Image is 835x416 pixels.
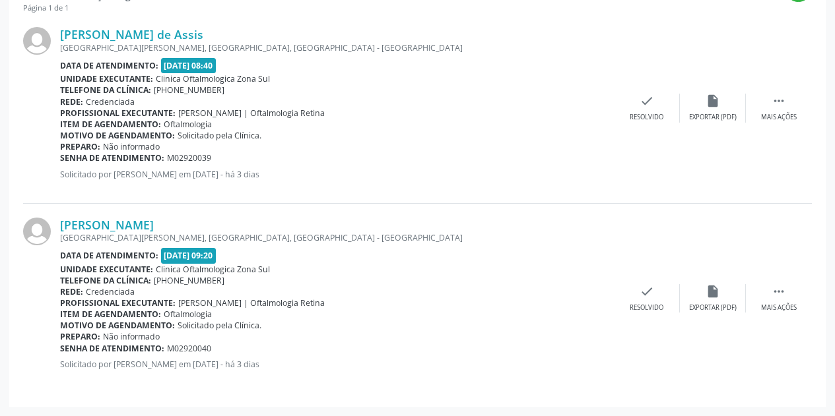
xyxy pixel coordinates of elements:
[154,84,224,96] span: [PHONE_NUMBER]
[60,141,100,152] b: Preparo:
[178,297,325,309] span: [PERSON_NAME] | Oftalmologia Retina
[761,303,797,312] div: Mais ações
[60,232,614,243] div: [GEOGRAPHIC_DATA][PERSON_NAME], [GEOGRAPHIC_DATA], [GEOGRAPHIC_DATA] - [GEOGRAPHIC_DATA]
[640,284,654,299] i: check
[60,297,176,309] b: Profissional executante:
[103,141,160,152] span: Não informado
[103,331,160,342] span: Não informado
[23,27,51,55] img: img
[178,130,261,141] span: Solicitado pela Clínica.
[630,113,663,122] div: Resolvido
[60,320,175,331] b: Motivo de agendamento:
[178,320,261,331] span: Solicitado pela Clínica.
[689,303,737,312] div: Exportar (PDF)
[86,96,135,107] span: Credenciada
[689,113,737,122] div: Exportar (PDF)
[154,275,224,286] span: [PHONE_NUMBER]
[60,130,175,141] b: Motivo de agendamento:
[60,331,100,342] b: Preparo:
[60,286,83,297] b: Rede:
[772,94,786,108] i: 
[86,286,135,297] span: Credenciada
[761,113,797,122] div: Mais ações
[60,84,151,96] b: Telefone da clínica:
[164,119,212,130] span: Oftalmologia
[60,309,161,320] b: Item de agendamento:
[164,309,212,320] span: Oftalmologia
[60,169,614,180] p: Solicitado por [PERSON_NAME] em [DATE] - há 3 dias
[60,96,83,107] b: Rede:
[60,107,176,119] b: Profissional executante:
[60,60,158,71] b: Data de atendimento:
[60,275,151,286] b: Telefone da clínica:
[161,58,217,73] span: [DATE] 08:40
[178,107,325,119] span: [PERSON_NAME] | Oftalmologia Retina
[772,284,786,299] i: 
[156,264,270,275] span: Clinica Oftalmologica Zona Sul
[640,94,654,108] i: check
[60,73,153,84] b: Unidade executante:
[156,73,270,84] span: Clinica Oftalmologica Zona Sul
[60,42,614,53] div: [GEOGRAPHIC_DATA][PERSON_NAME], [GEOGRAPHIC_DATA], [GEOGRAPHIC_DATA] - [GEOGRAPHIC_DATA]
[706,94,720,108] i: insert_drive_file
[23,218,51,245] img: img
[167,152,211,163] span: M02920039
[60,119,161,130] b: Item de agendamento:
[60,250,158,261] b: Data de atendimento:
[630,303,663,312] div: Resolvido
[161,248,217,263] span: [DATE] 09:20
[60,343,164,354] b: Senha de atendimento:
[23,3,169,14] div: Página 1 de 1
[60,359,614,370] p: Solicitado por [PERSON_NAME] em [DATE] - há 3 dias
[167,343,211,354] span: M02920040
[706,284,720,299] i: insert_drive_file
[60,27,203,42] a: [PERSON_NAME] de Assis
[60,218,154,232] a: [PERSON_NAME]
[60,152,164,163] b: Senha de atendimento:
[60,264,153,275] b: Unidade executante:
